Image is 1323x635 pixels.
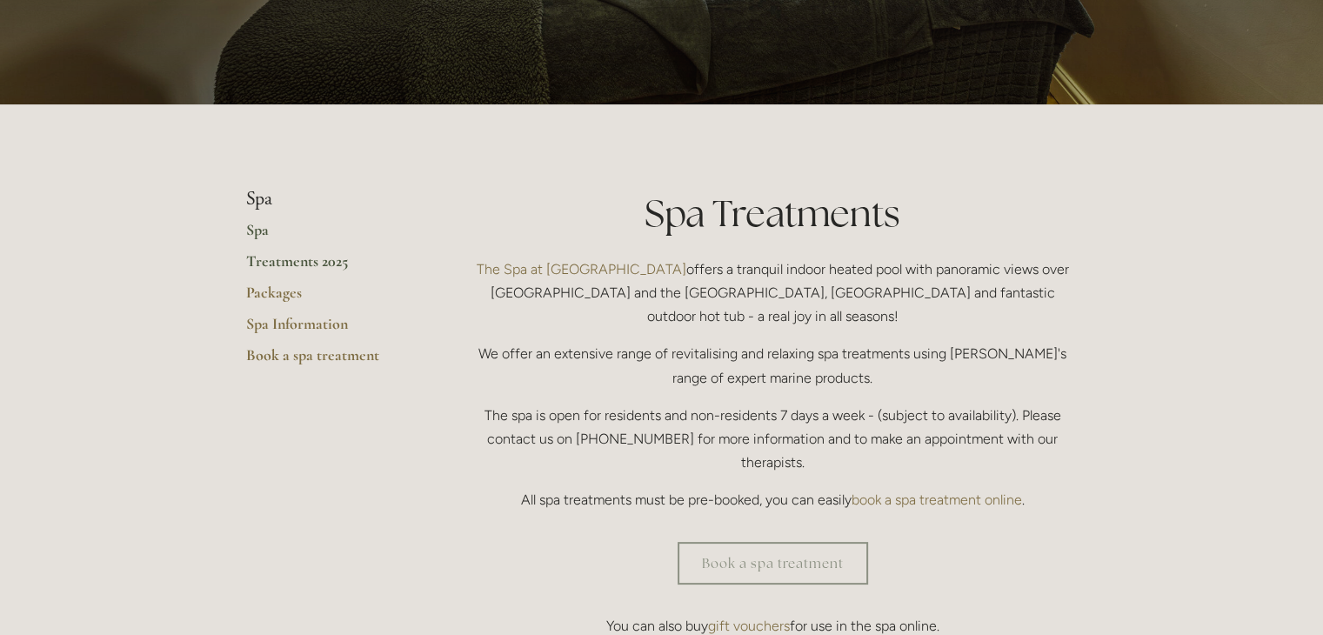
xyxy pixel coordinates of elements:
[468,488,1078,511] p: All spa treatments must be pre-booked, you can easily .
[246,283,412,314] a: Packages
[468,342,1078,389] p: We offer an extensive range of revitalising and relaxing spa treatments using [PERSON_NAME]'s ran...
[246,345,412,377] a: Book a spa treatment
[477,261,686,277] a: The Spa at [GEOGRAPHIC_DATA]
[468,188,1078,239] h1: Spa Treatments
[468,404,1078,475] p: The spa is open for residents and non-residents 7 days a week - (subject to availability). Please...
[246,251,412,283] a: Treatments 2025
[708,618,790,634] a: gift vouchers
[468,257,1078,329] p: offers a tranquil indoor heated pool with panoramic views over [GEOGRAPHIC_DATA] and the [GEOGRAP...
[678,542,868,585] a: Book a spa treatment
[246,314,412,345] a: Spa Information
[246,188,412,211] li: Spa
[246,220,412,251] a: Spa
[852,491,1022,508] a: book a spa treatment online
